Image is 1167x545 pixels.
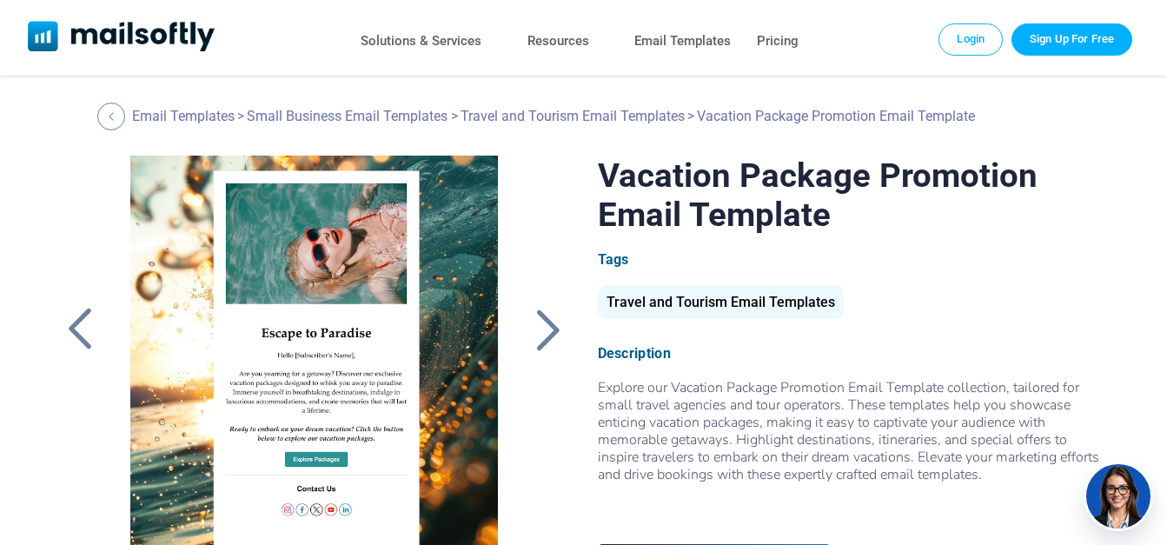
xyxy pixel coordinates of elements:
a: Solutions & Services [361,29,481,54]
a: Back [526,307,569,352]
a: Travel and Tourism Email Templates [598,301,844,309]
a: Back [58,307,102,352]
div: Travel and Tourism Email Templates [598,285,844,319]
span: Explore our Vacation Package Promotion Email Template collection, tailored for small travel agenc... [598,378,1109,518]
a: Small Business Email Templates [247,108,448,124]
div: Tags [598,251,1109,268]
a: Login [938,23,1003,55]
a: Travel and Tourism Email Templates [461,108,685,124]
a: Pricing [757,29,799,54]
div: Description [598,345,1109,362]
a: Email Templates [132,108,235,124]
a: Back [97,103,129,130]
a: Trial [1011,23,1132,55]
a: Resources [527,29,589,54]
a: Email Templates [634,29,731,54]
a: Mailsoftly [28,21,215,55]
h1: Vacation Package Promotion Email Template [598,156,1109,234]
